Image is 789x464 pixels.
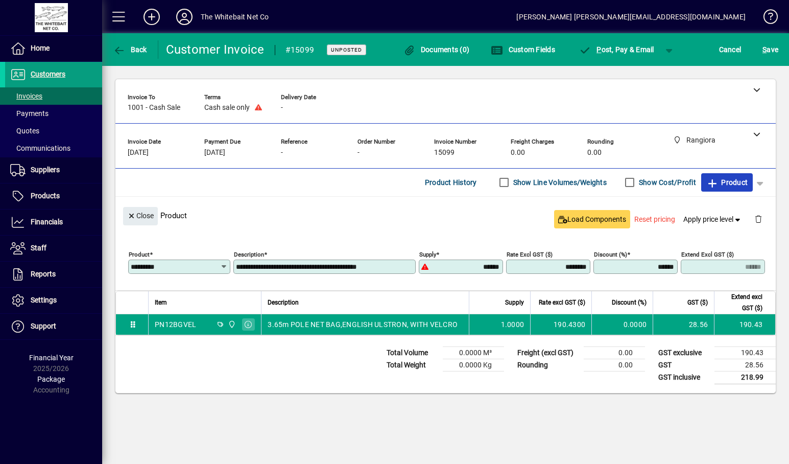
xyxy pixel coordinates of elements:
[516,9,746,25] div: [PERSON_NAME] [PERSON_NAME][EMAIL_ADDRESS][DOMAIN_NAME]
[5,314,102,339] a: Support
[381,346,443,359] td: Total Volume
[434,149,455,157] span: 15099
[701,173,753,192] button: Product
[653,371,714,384] td: GST inclusive
[5,87,102,105] a: Invoices
[587,149,602,157] span: 0.00
[539,297,585,308] span: Rate excl GST ($)
[225,319,237,330] span: Rangiora
[155,297,167,308] span: Item
[760,40,781,59] button: Save
[204,104,250,112] span: Cash sale only
[491,45,555,54] span: Custom Fields
[537,319,585,330] div: 190.4300
[5,183,102,209] a: Products
[403,45,469,54] span: Documents (0)
[706,174,748,191] span: Product
[115,197,776,234] div: Product
[681,250,734,258] mat-label: Extend excl GST ($)
[579,45,654,54] span: ost, Pay & Email
[31,166,60,174] span: Suppliers
[155,319,196,330] div: PN12BGVEL
[31,244,46,252] span: Staff
[121,211,160,220] app-page-header-button: Close
[512,346,584,359] td: Freight (excl GST)
[31,192,60,200] span: Products
[612,297,647,308] span: Discount (%)
[268,319,458,330] span: 3.65m POLE NET BAG,ENGLISH ULSTRON, WITH VELCRO
[400,40,472,59] button: Documents (0)
[5,236,102,261] a: Staff
[5,122,102,140] a: Quotes
[488,40,558,59] button: Custom Fields
[425,174,477,191] span: Product History
[10,92,42,100] span: Invoices
[596,45,601,54] span: P
[5,36,102,61] a: Home
[5,140,102,157] a: Communications
[507,250,553,258] mat-label: Rate excl GST ($)
[683,214,743,225] span: Apply price level
[512,359,584,371] td: Rounding
[637,177,696,188] label: Show Cost/Profit
[714,359,776,371] td: 28.56
[204,149,225,157] span: [DATE]
[31,218,63,226] span: Financials
[381,359,443,371] td: Total Weight
[653,346,714,359] td: GST exclusive
[113,45,147,54] span: Back
[234,250,264,258] mat-label: Description
[511,177,607,188] label: Show Line Volumes/Weights
[554,210,630,228] button: Load Components
[679,210,747,228] button: Apply price level
[129,250,150,258] mat-label: Product
[5,210,102,235] a: Financials
[285,42,315,58] div: #15099
[29,354,74,362] span: Financial Year
[714,346,776,359] td: 190.43
[594,250,627,258] mat-label: Discount (%)
[630,210,679,228] button: Reset pricing
[128,149,149,157] span: [DATE]
[31,70,65,78] span: Customers
[135,8,168,26] button: Add
[511,149,525,157] span: 0.00
[31,296,57,304] span: Settings
[746,214,771,223] app-page-header-button: Delete
[5,157,102,183] a: Suppliers
[168,8,201,26] button: Profile
[10,127,39,135] span: Quotes
[634,214,675,225] span: Reset pricing
[31,270,56,278] span: Reports
[558,214,626,225] span: Load Components
[653,359,714,371] td: GST
[102,40,158,59] app-page-header-button: Back
[37,375,65,383] span: Package
[584,346,645,359] td: 0.00
[5,262,102,287] a: Reports
[756,2,776,35] a: Knowledge Base
[762,45,767,54] span: S
[268,297,299,308] span: Description
[714,371,776,384] td: 218.99
[31,322,56,330] span: Support
[716,40,744,59] button: Cancel
[123,207,158,225] button: Close
[127,207,154,224] span: Close
[714,314,775,335] td: 190.43
[762,41,778,58] span: ave
[721,291,762,314] span: Extend excl GST ($)
[501,319,524,330] span: 1.0000
[419,250,436,258] mat-label: Supply
[5,105,102,122] a: Payments
[5,288,102,313] a: Settings
[166,41,265,58] div: Customer Invoice
[443,359,504,371] td: 0.0000 Kg
[281,149,283,157] span: -
[10,109,49,118] span: Payments
[110,40,150,59] button: Back
[591,314,653,335] td: 0.0000
[687,297,708,308] span: GST ($)
[746,207,771,231] button: Delete
[357,149,360,157] span: -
